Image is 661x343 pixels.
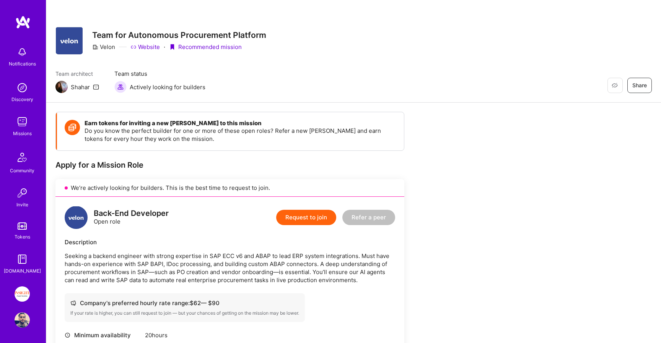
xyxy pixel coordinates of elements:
[130,83,205,91] span: Actively looking for builders
[55,179,404,197] div: We’re actively looking for builders. This is the best time to request to join.
[55,160,404,170] div: Apply for a Mission Role
[13,148,31,167] img: Community
[56,27,83,54] img: Company Logo
[9,60,36,68] div: Notifications
[70,310,299,316] div: If your rate is higher, you can still request to join — but your chances of getting on the missio...
[70,300,76,306] i: icon Cash
[70,299,299,307] div: Company's preferred hourly rate range: $ 62 — $ 90
[15,15,31,29] img: logo
[15,252,30,267] img: guide book
[93,84,99,90] i: icon Mail
[92,43,115,51] div: Velon
[11,95,33,103] div: Discovery
[55,81,68,93] img: Team Architect
[71,83,90,91] div: Shahar
[65,206,88,229] img: logo
[85,127,396,143] p: Do you know the perfect builder for one or more of these open roles? Refer a new [PERSON_NAME] an...
[4,267,41,275] div: [DOMAIN_NAME]
[15,80,30,95] img: discovery
[55,70,99,78] span: Team architect
[612,82,618,88] i: icon EyeClosed
[627,78,652,93] button: Share
[94,209,169,217] div: Back-End Developer
[114,81,127,93] img: Actively looking for builders
[18,222,27,230] img: tokens
[145,331,247,339] div: 20 hours
[15,114,30,129] img: teamwork
[169,43,242,51] div: Recommended mission
[10,167,34,175] div: Community
[169,44,175,50] i: icon PurpleRibbon
[65,331,141,339] div: Minimum availability
[65,332,70,338] i: icon Clock
[92,44,98,50] i: icon CompanyGray
[65,238,395,246] div: Description
[164,43,165,51] div: ·
[15,312,30,328] img: User Avatar
[15,44,30,60] img: bell
[114,70,205,78] span: Team status
[15,233,30,241] div: Tokens
[65,252,395,284] p: Seeking a backend engineer with strong expertise in SAP ECC v6 and ABAP to lead ERP system integr...
[130,43,160,51] a: Website
[16,201,28,209] div: Invite
[85,120,396,127] h4: Earn tokens for inviting a new [PERSON_NAME] to this mission
[13,312,32,328] a: User Avatar
[342,210,395,225] button: Refer a peer
[15,286,30,302] img: Insight Partners: Data & AI - Sourcing
[13,286,32,302] a: Insight Partners: Data & AI - Sourcing
[13,129,32,137] div: Missions
[65,120,80,135] img: Token icon
[15,185,30,201] img: Invite
[92,30,266,40] h3: Team for Autonomous Procurement Platform
[632,82,647,89] span: Share
[94,209,169,225] div: Open role
[276,210,336,225] button: Request to join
